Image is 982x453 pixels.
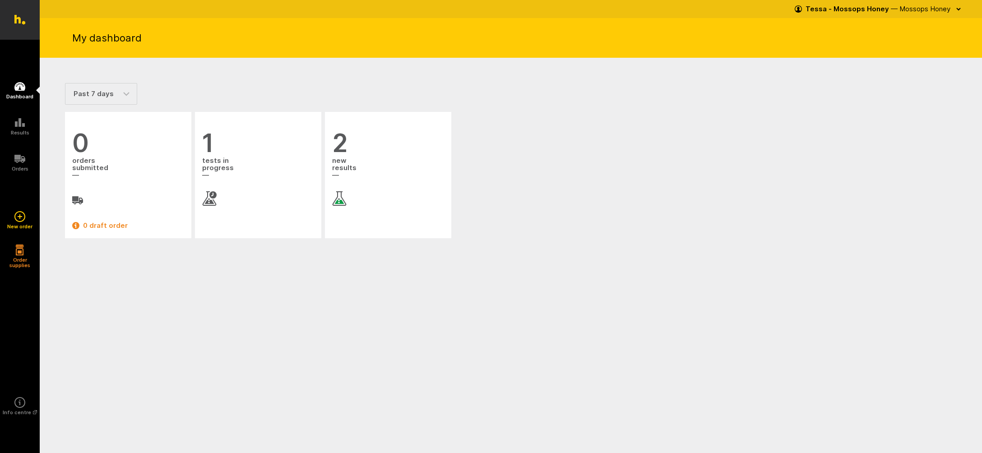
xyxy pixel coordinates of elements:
h5: Results [11,130,29,135]
span: 2 [332,130,444,156]
a: 2 newresults [332,130,444,206]
a: 0 draft order [72,220,184,231]
h1: My dashboard [72,31,142,45]
h5: Order supplies [6,257,33,268]
h5: Orders [12,166,28,171]
h5: New order [7,224,32,229]
a: 0 orderssubmitted [72,130,184,206]
button: Tessa - Mossops Honey — Mossops Honey [795,2,964,16]
span: new results [332,156,444,180]
span: 0 [72,130,184,156]
span: orders submitted [72,156,184,180]
span: — Mossops Honey [891,5,950,13]
a: 1 tests inprogress [202,130,314,206]
span: 1 [202,130,314,156]
h5: Info centre [3,410,37,415]
h5: Dashboard [6,94,33,99]
strong: Tessa - Mossops Honey [806,5,889,13]
span: tests in progress [202,156,314,180]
